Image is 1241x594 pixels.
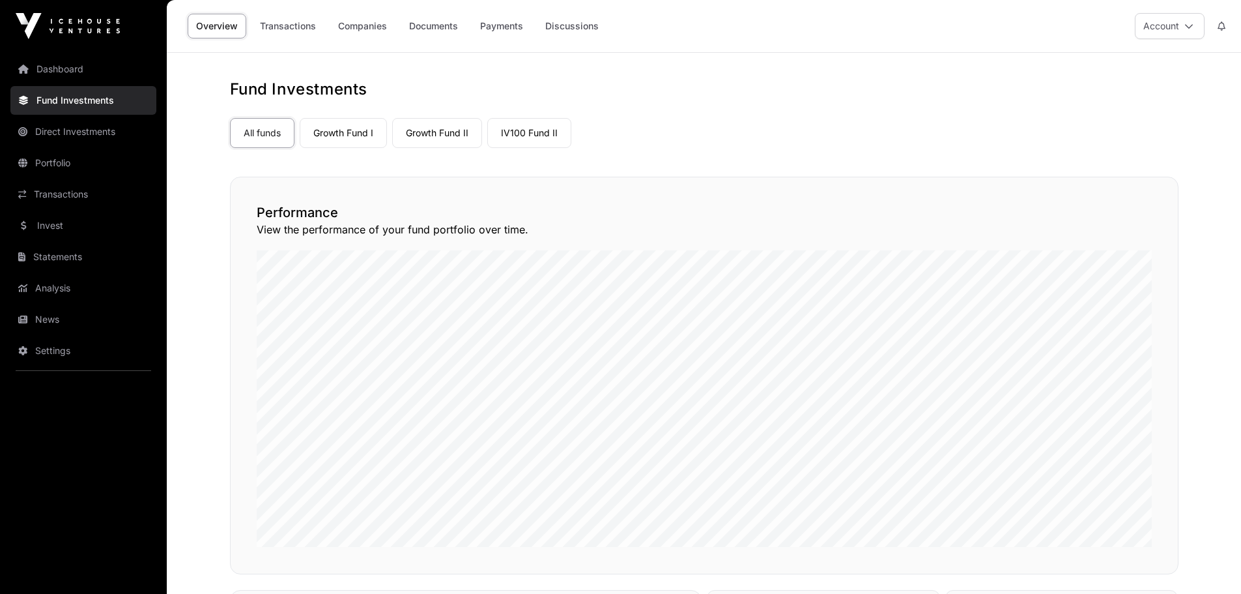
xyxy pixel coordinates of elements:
a: Analysis [10,274,156,303]
a: Growth Fund I [300,118,387,148]
a: Dashboard [10,55,156,83]
p: View the performance of your fund portfolio over time. [257,222,1152,237]
a: Documents [401,14,466,38]
a: Growth Fund II [392,118,482,148]
iframe: Chat Widget [1176,531,1241,594]
a: Transactions [251,14,324,38]
a: Settings [10,336,156,365]
a: Direct Investments [10,117,156,146]
a: Companies [330,14,395,38]
a: Statements [10,243,156,271]
h2: Performance [257,203,1152,222]
button: Account [1135,13,1205,39]
a: Portfolio [10,149,156,177]
a: IV100 Fund II [487,118,571,148]
a: All funds [230,118,294,148]
a: Transactions [10,180,156,209]
a: Fund Investments [10,86,156,115]
a: Invest [10,211,156,240]
a: Overview [188,14,246,38]
a: Discussions [537,14,607,38]
a: News [10,305,156,334]
h1: Fund Investments [230,79,1178,100]
img: Icehouse Ventures Logo [16,13,120,39]
a: Payments [472,14,532,38]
